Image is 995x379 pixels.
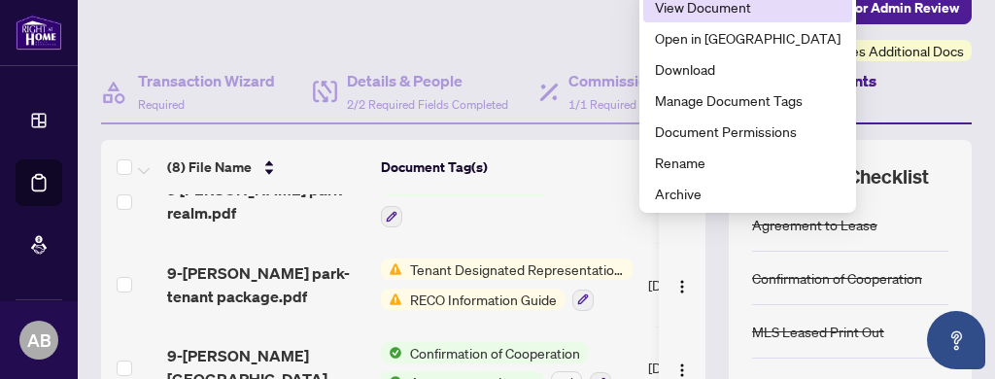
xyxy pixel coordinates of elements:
[167,156,252,178] span: (8) File Name
[381,258,402,280] img: Status Icon
[402,258,633,280] span: Tenant Designated Representation Agreement
[655,121,841,142] span: Document Permissions
[674,279,690,294] img: Logo
[159,140,373,194] th: (8) File Name
[568,69,730,92] h4: Commission
[138,69,275,92] h4: Transaction Wizard
[655,58,841,80] span: Download
[674,362,690,378] img: Logo
[167,261,365,308] span: 9-[PERSON_NAME] park-tenant package.pdf
[16,15,62,51] img: logo
[667,269,698,300] button: Logo
[347,97,508,112] span: 2/2 Required Fields Completed
[27,327,51,354] span: AB
[927,311,985,369] button: Open asap
[752,267,922,289] div: Confirmation of Cooperation
[373,140,640,194] th: Document Tag(s)
[796,69,876,92] h4: Documents
[347,69,508,92] h4: Details & People
[752,321,884,342] div: MLS Leased Print Out
[381,289,402,310] img: Status Icon
[381,258,633,311] button: Status IconTenant Designated Representation AgreementStatus IconRECO Information Guide
[402,289,565,310] span: RECO Information Guide
[138,97,185,112] span: Required
[167,178,365,224] span: 9 [PERSON_NAME] park-realm.pdf
[655,183,841,204] span: Archive
[381,175,550,227] button: Status IconMLS Leased Print Out
[752,214,877,235] div: Agreement to Lease
[640,243,772,327] td: [DATE]
[568,97,730,112] span: 1/1 Required Fields Completed
[381,342,402,363] img: Status Icon
[655,89,841,111] span: Manage Document Tags
[811,40,964,61] span: Requires Additional Docs
[655,152,841,173] span: Rename
[655,27,841,49] span: Open in [GEOGRAPHIC_DATA]
[402,342,588,363] span: Confirmation of Cooperation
